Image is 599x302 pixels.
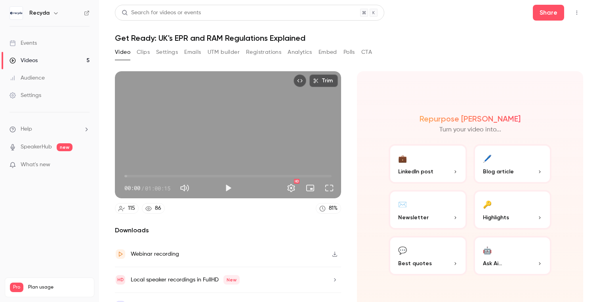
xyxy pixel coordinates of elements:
div: 00:00 [124,184,170,192]
p: Turn your video into... [439,125,501,135]
a: 81% [316,203,341,214]
span: Highlights [483,213,509,222]
button: Clips [137,46,150,59]
button: UTM builder [208,46,240,59]
button: Settings [283,180,299,196]
div: 🔑 [483,198,492,210]
button: Embed video [294,74,306,87]
button: Settings [156,46,178,59]
div: Audience [10,74,45,82]
span: Blog article [483,167,514,176]
button: 🖊️Blog article [473,144,552,184]
div: 🤖 [483,244,492,256]
div: Local speaker recordings in FullHD [131,275,240,285]
button: Analytics [288,46,312,59]
span: Plan usage [28,284,89,291]
button: Polls [343,46,355,59]
button: Registrations [246,46,281,59]
span: Newsletter [398,213,429,222]
button: Trim [309,74,338,87]
a: SpeakerHub [21,143,52,151]
h2: Repurpose [PERSON_NAME] [420,114,521,123]
button: 🔑Highlights [473,190,552,230]
div: ✉️ [398,198,407,210]
li: help-dropdown-opener [10,125,90,133]
button: CTA [361,46,372,59]
span: What's new [21,161,50,169]
div: 🖊️ [483,152,492,164]
img: Recyda [10,7,23,19]
div: Webinar recording [131,249,179,259]
span: 00:00 [124,184,140,192]
button: 💼LinkedIn post [389,144,467,184]
button: Turn on miniplayer [302,180,318,196]
button: Play [220,180,236,196]
a: 115 [115,203,139,214]
button: ✉️Newsletter [389,190,467,230]
span: / [141,184,144,192]
span: Best quotes [398,259,432,268]
span: Pro [10,283,23,292]
span: Help [21,125,32,133]
h1: Get Ready: UK's EPR and RAM Regulations Explained [115,33,583,43]
span: New [223,275,240,285]
div: 💬 [398,244,407,256]
button: Share [533,5,564,21]
button: Emails [184,46,201,59]
div: Videos [10,57,38,65]
iframe: Noticeable Trigger [80,161,90,169]
div: 💼 [398,152,407,164]
div: 86 [155,204,161,213]
div: 115 [128,204,135,213]
span: 01:00:15 [145,184,170,192]
button: Top Bar Actions [570,6,583,19]
div: 81 % [329,204,338,213]
div: Events [10,39,37,47]
button: 🤖Ask Ai... [473,236,552,275]
div: Settings [10,91,41,99]
a: 86 [142,203,165,214]
button: Video [115,46,130,59]
h2: Downloads [115,226,341,235]
button: Mute [177,180,193,196]
span: Ask Ai... [483,259,502,268]
div: HD [294,179,299,184]
button: 💬Best quotes [389,236,467,275]
button: Embed [319,46,337,59]
span: LinkedIn post [398,167,433,176]
span: new [57,143,72,151]
div: Search for videos or events [122,9,201,17]
h6: Recyda [29,9,50,17]
button: Full screen [321,180,337,196]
